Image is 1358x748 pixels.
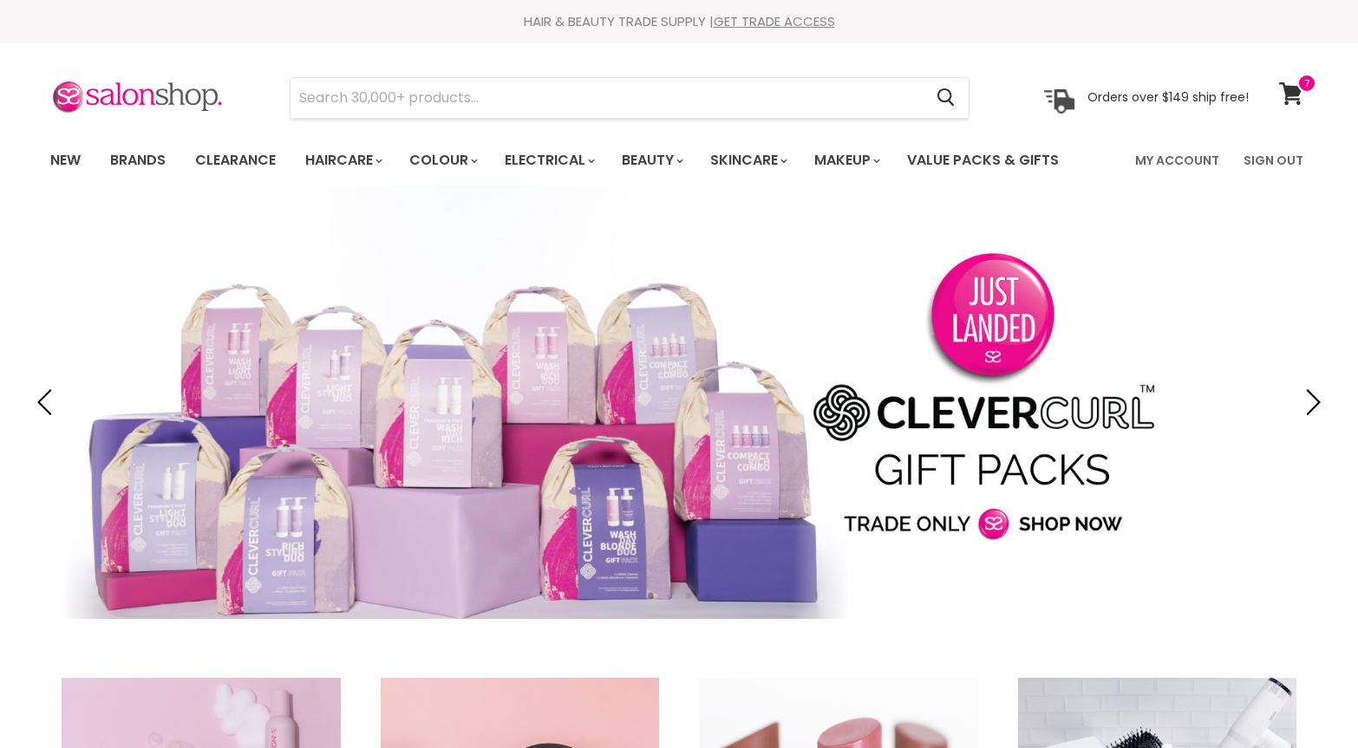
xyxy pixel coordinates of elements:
a: Colour [396,142,488,179]
nav: Main [29,135,1329,185]
a: Sign Out [1233,142,1314,179]
a: New [37,142,94,179]
input: Search [291,78,923,118]
button: Previous [30,385,65,420]
p: Orders over $149 ship free! [1087,89,1249,105]
a: Beauty [609,142,694,179]
li: Page dot 1 [648,593,654,599]
a: GET TRADE ACCESS [714,12,835,30]
a: Haircare [292,142,393,179]
a: Value Packs & Gifts [894,142,1072,179]
ul: Main menu [37,135,1099,185]
button: Next [1293,385,1328,420]
a: Skincare [697,142,798,179]
a: Electrical [492,142,605,179]
div: HAIR & BEAUTY TRADE SUPPLY | [29,13,1329,30]
li: Page dot 4 [705,593,711,599]
a: Makeup [801,142,891,179]
li: Page dot 2 [667,593,673,599]
form: Product [290,77,970,119]
button: Search [923,78,969,118]
a: My Account [1125,142,1230,179]
a: Clearance [182,142,289,179]
li: Page dot 3 [686,593,692,599]
a: Brands [97,142,179,179]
